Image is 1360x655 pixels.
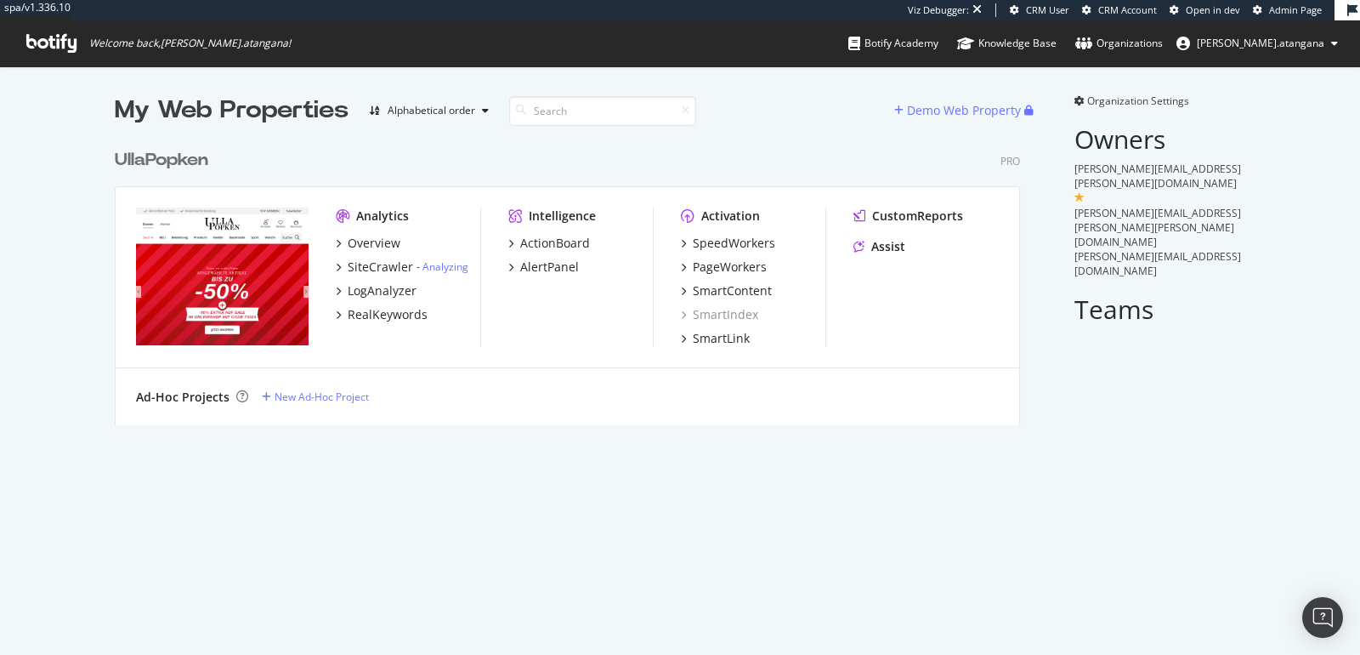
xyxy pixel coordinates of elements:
[348,235,400,252] div: Overview
[693,282,772,299] div: SmartContent
[520,259,579,276] div: AlertPanel
[422,259,468,274] a: Analyzing
[871,238,905,255] div: Assist
[509,96,696,126] input: Search
[1074,162,1241,191] span: [PERSON_NAME][EMAIL_ADDRESS][PERSON_NAME][DOMAIN_NAME]
[681,282,772,299] a: SmartContent
[416,259,468,274] div: -
[388,105,475,116] div: Alphabetical order
[115,128,1034,425] div: grid
[848,20,938,66] a: Botify Academy
[336,306,428,323] a: RealKeywords
[894,103,1024,117] a: Demo Web Property
[136,208,309,345] img: ullapopken.de
[89,37,291,50] span: Welcome back, [PERSON_NAME].atangana !
[907,102,1021,119] div: Demo Web Property
[508,259,579,276] a: AlertPanel
[701,208,760,225] div: Activation
[1197,36,1324,50] span: renaud.atangana
[262,390,369,404] a: New Ad-Hoc Project
[348,259,413,276] div: SiteCrawler
[693,235,775,252] div: SpeedWorkers
[1087,94,1189,108] span: Organization Settings
[681,259,767,276] a: PageWorkers
[115,94,348,128] div: My Web Properties
[1253,3,1322,17] a: Admin Page
[1302,597,1343,638] div: Open Intercom Messenger
[894,97,1024,124] button: Demo Web Property
[1075,20,1163,66] a: Organizations
[136,389,229,406] div: Ad-Hoc Projects
[1074,249,1241,278] span: [PERSON_NAME][EMAIL_ADDRESS][DOMAIN_NAME]
[336,235,400,252] a: Overview
[908,3,969,17] div: Viz Debugger:
[348,282,416,299] div: LogAnalyzer
[336,282,416,299] a: LogAnalyzer
[693,259,767,276] div: PageWorkers
[529,208,596,225] div: Intelligence
[508,235,590,252] a: ActionBoard
[1170,3,1240,17] a: Open in dev
[520,235,590,252] div: ActionBoard
[693,330,750,347] div: SmartLink
[853,208,963,225] a: CustomReports
[275,390,369,404] div: New Ad-Hoc Project
[356,208,409,225] div: Analytics
[1074,125,1245,153] h2: Owners
[957,35,1057,52] div: Knowledge Base
[1082,3,1157,17] a: CRM Account
[1026,3,1069,16] span: CRM User
[1098,3,1157,16] span: CRM Account
[853,238,905,255] a: Assist
[1186,3,1240,16] span: Open in dev
[848,35,938,52] div: Botify Academy
[362,97,496,124] button: Alphabetical order
[1000,154,1020,168] div: Pro
[1074,206,1241,249] span: [PERSON_NAME][EMAIL_ADDRESS][PERSON_NAME][PERSON_NAME][DOMAIN_NAME]
[1269,3,1322,16] span: Admin Page
[1074,295,1245,323] h2: Teams
[1010,3,1069,17] a: CRM User
[115,148,215,173] a: UllaPopken
[115,148,208,173] div: UllaPopken
[681,235,775,252] a: SpeedWorkers
[957,20,1057,66] a: Knowledge Base
[872,208,963,225] div: CustomReports
[1075,35,1163,52] div: Organizations
[348,306,428,323] div: RealKeywords
[681,306,758,323] a: SmartIndex
[1163,30,1351,57] button: [PERSON_NAME].atangana
[681,330,750,347] a: SmartLink
[336,259,468,276] a: SiteCrawler- Analyzing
